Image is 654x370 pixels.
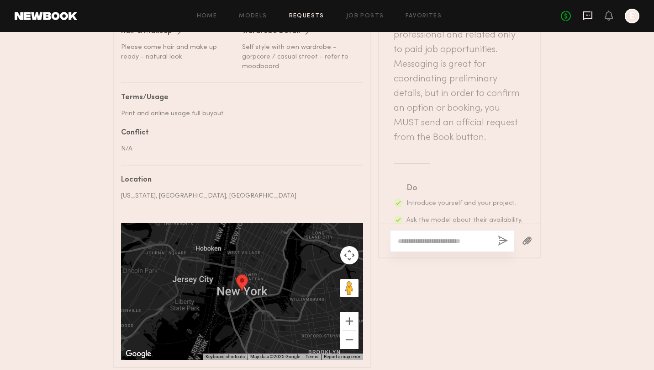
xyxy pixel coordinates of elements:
a: Home [197,13,217,19]
header: Keep direct messages professional and related only to paid job opportunities. Messaging is great ... [394,13,526,145]
div: Location [121,177,356,184]
a: Open this area in Google Maps (opens a new window) [123,348,153,360]
a: Terms [306,354,318,359]
div: Do [406,182,523,195]
a: Report a map error [324,354,360,359]
span: Map data ©2025 Google [250,354,300,359]
a: E [625,9,639,23]
div: N/A [121,144,356,154]
div: Conflict [121,129,356,137]
a: Job Posts [346,13,384,19]
a: Requests [289,13,324,19]
div: Please come hair and make up ready - natural look [121,43,235,62]
span: Introduce yourself and your project. [406,200,516,206]
div: Print and online usage full buyout [121,109,356,118]
button: Keyboard shortcuts [206,354,245,360]
a: Models [239,13,267,19]
button: Zoom in [340,312,359,330]
img: Google [123,348,153,360]
a: Favorites [406,13,442,19]
span: Ask the model about their availability. [406,217,522,223]
button: Map camera controls [340,246,359,264]
button: Zoom out [340,331,359,349]
div: Terms/Usage [121,94,356,102]
div: [US_STATE], [GEOGRAPHIC_DATA], [GEOGRAPHIC_DATA] [121,191,356,201]
div: Self style with own wardrobe - gorpcore / casual street - refer to moodboard [242,43,356,71]
button: Drag Pegman onto the map to open Street View [340,279,359,297]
